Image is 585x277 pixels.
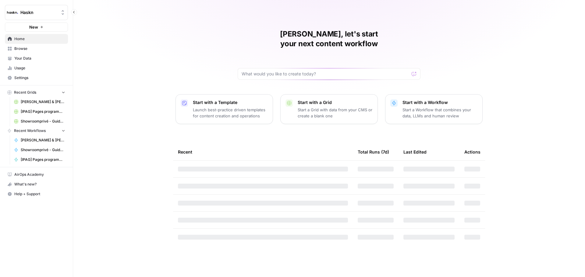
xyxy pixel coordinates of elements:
[14,172,65,177] span: AirOps Academy
[21,99,65,105] span: [PERSON_NAME] & [PERSON_NAME] - Optimization pages for LLMs Grid
[11,145,68,155] a: Showroomprivé - Guide d'achat de 800 mots
[402,107,477,119] p: Start a Workflow that combines your data, LLMs and human review
[21,147,65,153] span: Showroomprivé - Guide d'achat de 800 mots
[5,179,68,189] button: What's new?
[193,107,268,119] p: Launch best-practice driven templates for content creation and operations
[14,75,65,81] span: Settings
[5,44,68,54] a: Browse
[175,94,273,124] button: Start with a TemplateLaunch best-practice driven templates for content creation and operations
[385,94,483,124] button: Start with a WorkflowStart a Workflow that combines your data, LLMs and human review
[5,34,68,44] a: Home
[298,99,373,106] p: Start with a Grid
[5,88,68,97] button: Recent Grids
[403,144,427,160] div: Last Edited
[11,97,68,107] a: [PERSON_NAME] & [PERSON_NAME] - Optimization pages for LLMs Grid
[14,90,36,95] span: Recent Grids
[7,7,18,18] img: Haskn Logo
[11,116,68,126] a: Showroomprivé - Guide d'achat de 800 mots Grid
[11,107,68,116] a: [IPAG] Pages programmes Grid
[14,191,65,197] span: Help + Support
[5,63,68,73] a: Usage
[11,155,68,164] a: [IPAG] Pages programmes
[298,107,373,119] p: Start a Grid with data from your CMS or create a blank one
[14,56,65,61] span: Your Data
[238,29,420,49] h1: [PERSON_NAME], let's start your next content workflow
[280,94,378,124] button: Start with a GridStart a Grid with data from your CMS or create a blank one
[5,170,68,179] a: AirOps Academy
[193,99,268,106] p: Start with a Template
[5,73,68,83] a: Settings
[21,157,65,162] span: [IPAG] Pages programmes
[20,9,57,16] span: Haskn
[14,128,46,133] span: Recent Workflows
[5,5,68,20] button: Workspace: Haskn
[5,23,68,32] button: New
[21,119,65,124] span: Showroomprivé - Guide d'achat de 800 mots Grid
[402,99,477,106] p: Start with a Workflow
[358,144,389,160] div: Total Runs (7d)
[5,126,68,135] button: Recent Workflows
[14,36,65,42] span: Home
[14,46,65,51] span: Browse
[21,137,65,143] span: [PERSON_NAME] & [PERSON_NAME] - Optimization pages for LLMs
[464,144,480,160] div: Actions
[5,189,68,199] button: Help + Support
[178,144,348,160] div: Recent
[14,65,65,71] span: Usage
[5,54,68,63] a: Your Data
[242,71,409,77] input: What would you like to create today?
[21,109,65,114] span: [IPAG] Pages programmes Grid
[11,135,68,145] a: [PERSON_NAME] & [PERSON_NAME] - Optimization pages for LLMs
[29,24,38,30] span: New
